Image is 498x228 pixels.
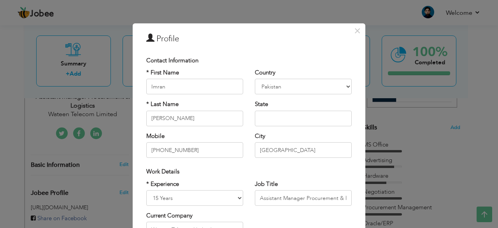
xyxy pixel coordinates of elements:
[255,132,265,140] label: City
[255,69,275,77] label: Country
[351,25,363,37] button: Close
[146,100,179,108] label: * Last Name
[255,180,278,188] label: Job Title
[146,212,193,220] label: Current Company
[354,24,361,38] span: ×
[146,132,165,140] label: Mobile
[146,180,179,188] label: * Experience
[146,168,179,175] span: Work Details
[146,33,352,45] h3: Profile
[255,100,268,108] label: State
[146,57,198,64] span: Contact Information
[146,69,179,77] label: * First Name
